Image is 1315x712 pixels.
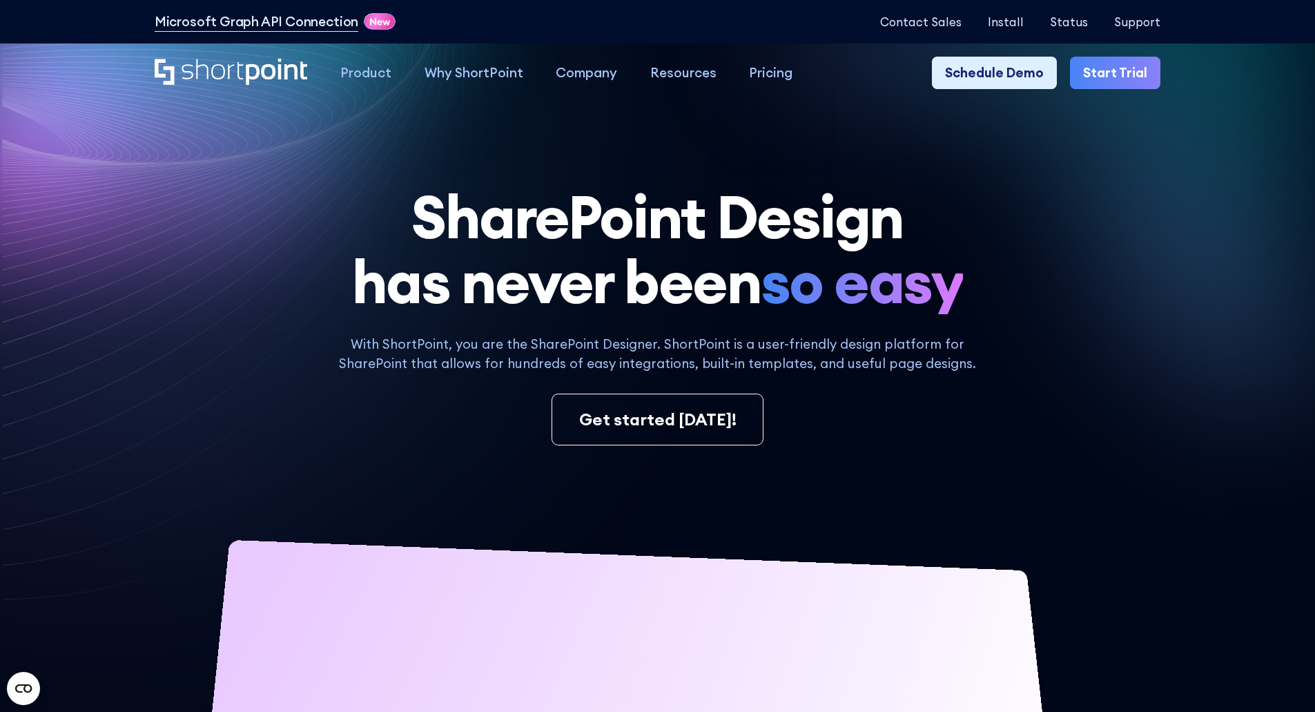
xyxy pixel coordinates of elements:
[1050,15,1088,28] a: Status
[733,57,810,90] a: Pricing
[761,249,963,314] span: so easy
[988,15,1024,28] a: Install
[324,57,408,90] a: Product
[650,63,717,83] div: Resources
[408,57,540,90] a: Why ShortPoint
[1246,646,1315,712] div: Widget de chat
[425,63,523,83] div: Why ShortPoint
[7,672,40,705] button: Open CMP widget
[880,15,962,28] a: Contact Sales
[579,407,737,432] div: Get started [DATE]!
[552,394,763,446] a: Get started [DATE]!
[324,334,990,374] p: With ShortPoint, you are the SharePoint Designer. ShortPoint is a user-friendly design platform f...
[1070,57,1160,90] a: Start Trial
[155,184,1160,315] h1: SharePoint Design has never been
[749,63,792,83] div: Pricing
[340,63,391,83] div: Product
[539,57,634,90] a: Company
[155,12,358,32] a: Microsoft Graph API Connection
[1246,646,1315,712] iframe: Chat Widget
[932,57,1057,90] a: Schedule Demo
[155,59,307,87] a: Home
[1114,15,1160,28] a: Support
[556,63,617,83] div: Company
[634,57,733,90] a: Resources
